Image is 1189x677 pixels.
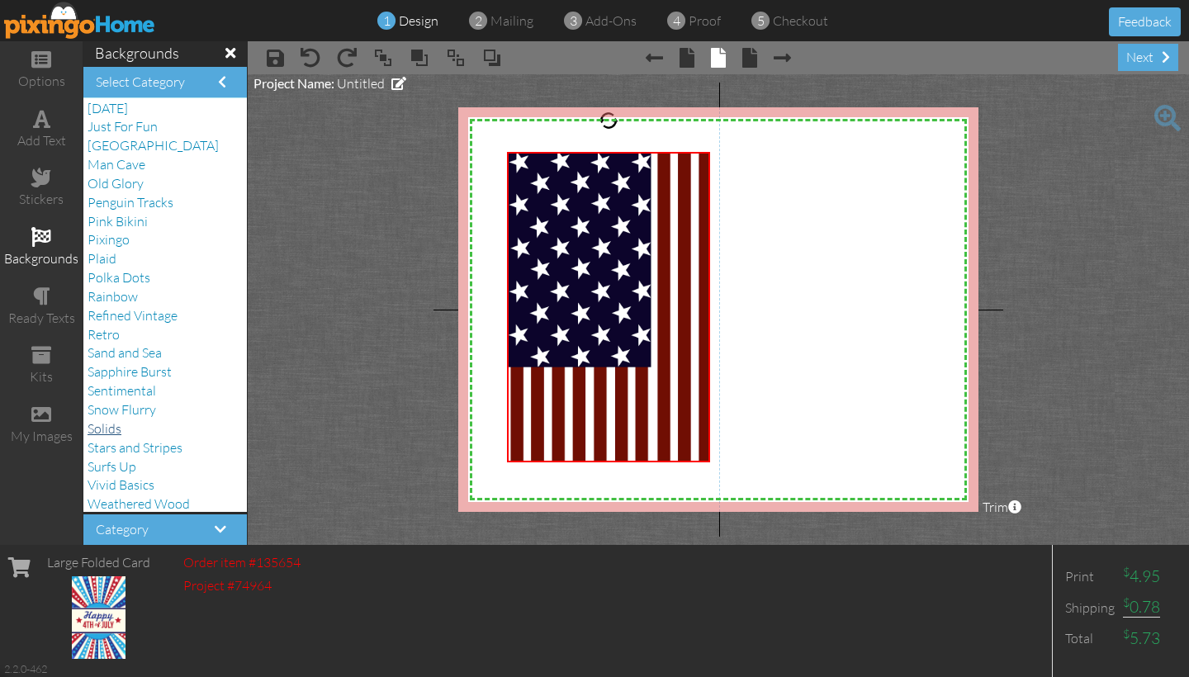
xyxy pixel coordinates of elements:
[88,326,120,343] a: Retro
[88,363,172,380] a: Sapphire Burst
[88,420,121,437] a: Solids
[88,439,182,456] a: Stars and Stripes
[337,75,385,92] span: Untitled
[88,382,156,399] a: Sentimental
[88,495,190,512] a: Weathered Wood
[1118,44,1178,71] div: next
[253,75,334,91] span: Project Name:
[4,2,156,39] img: pixingo logo
[88,194,173,211] a: Penguin Tracks
[1123,595,1130,609] sup: $
[1123,627,1130,641] sup: $
[88,156,145,173] a: Man Cave
[1061,561,1119,592] td: Print
[47,553,150,572] div: Large Folded Card
[88,231,130,248] a: Pixingo
[88,118,158,135] a: Just For Fun
[88,476,154,493] a: Vivid Basics
[1123,628,1160,648] span: 5.73
[1123,565,1130,579] sup: $
[88,307,178,324] a: Refined Vintage
[585,12,637,29] span: add-ons
[88,401,156,418] a: Snow Flurry
[72,576,125,659] img: 135652-1-1757606323841-87d8aadef85f7286-qa.jpg
[383,12,391,31] span: 1
[96,521,149,537] a: Category
[88,288,138,305] a: Rainbow
[183,576,301,595] div: Project #74964
[88,100,128,116] a: [DATE]
[1061,623,1119,654] td: Total
[1123,597,1160,618] span: 0.78
[490,12,533,29] span: mailing
[96,73,185,90] a: Select Category
[1109,7,1181,36] button: Feedback
[1123,566,1160,586] span: 4.95
[88,250,116,267] a: Plaid
[983,498,1021,517] span: Trim
[88,213,148,230] a: Pink Bikini
[95,45,235,62] h4: backgrounds
[4,661,47,676] div: 2.2.0-462
[88,458,136,475] a: Surfs Up
[399,12,438,29] span: design
[673,12,680,31] span: 4
[183,553,301,572] div: Order item #135654
[88,175,144,192] a: Old Glory
[475,12,482,31] span: 2
[88,137,219,154] a: [GEOGRAPHIC_DATA]
[1061,592,1119,623] td: Shipping
[773,12,828,29] span: checkout
[757,12,765,31] span: 5
[689,12,721,29] span: proof
[88,269,150,286] a: Polka Dots
[507,152,711,462] img: 20190625-161723-49a2601f9056-1000.jpg
[570,12,577,31] span: 3
[88,344,162,361] a: Sand and Sea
